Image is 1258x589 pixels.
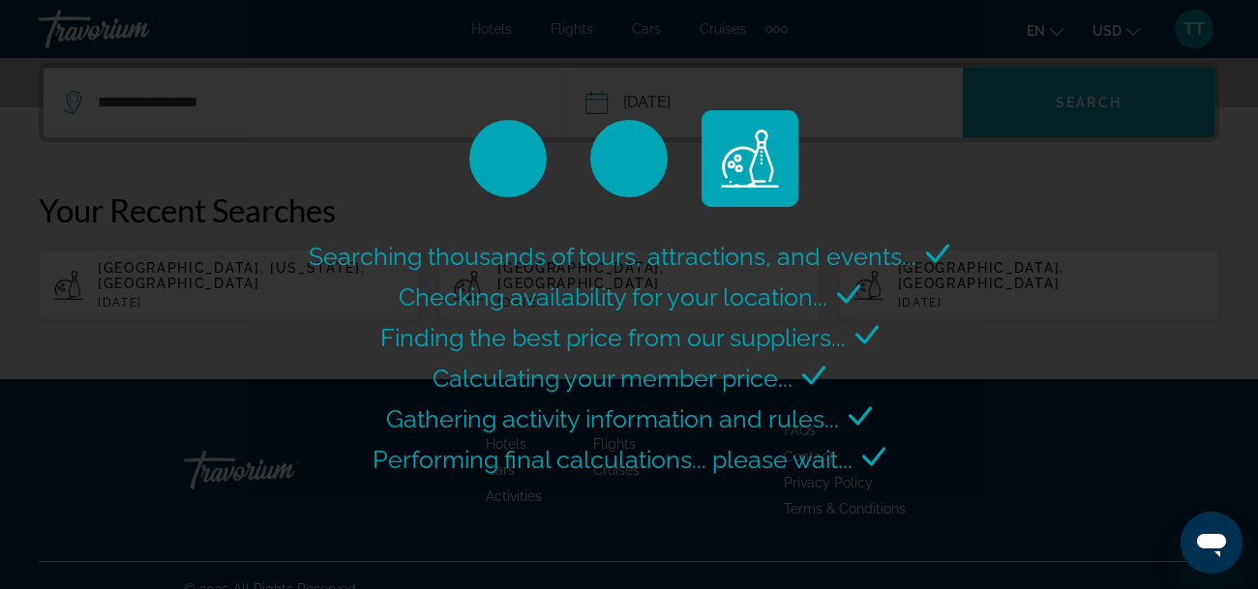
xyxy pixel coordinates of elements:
span: Calculating your member price... [433,364,793,393]
span: Gathering activity information and rules... [386,404,839,433]
iframe: Button to launch messaging window [1181,512,1243,574]
span: Checking availability for your location... [399,282,827,311]
span: Finding the best price from our suppliers... [380,323,846,352]
span: Searching thousands of tours, attractions, and events... [309,242,916,271]
span: Performing final calculations... please wait... [373,445,853,474]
